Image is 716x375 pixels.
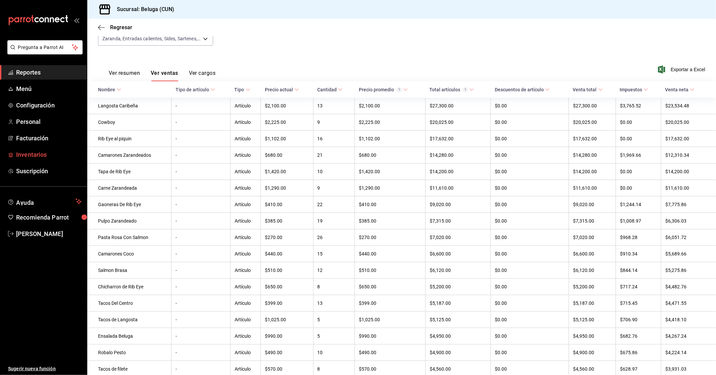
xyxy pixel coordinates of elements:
div: Tipo de artículo [176,87,209,92]
td: 5 [313,328,355,344]
td: - [172,229,231,246]
td: - [172,213,231,229]
td: $4,950.00 [569,328,616,344]
td: 8 [313,279,355,295]
td: $7,775.86 [661,196,716,213]
td: $0.00 [616,163,661,180]
td: - [172,114,231,131]
td: $11,610.00 [661,180,716,196]
span: Impuestos [620,87,648,92]
td: $1,420.00 [355,163,426,180]
td: $2,100.00 [261,98,313,114]
td: - [172,312,231,328]
td: $1,969.66 [616,147,661,163]
td: Salmon Brasa [87,262,172,279]
td: - [172,279,231,295]
td: - [172,344,231,361]
div: Venta total [573,87,597,92]
td: $440.00 [261,246,313,262]
td: $7,315.00 [425,213,490,229]
button: Ver ventas [151,70,178,81]
td: Artículo [231,163,261,180]
td: $5,125.00 [425,312,490,328]
td: $27,300.00 [425,98,490,114]
td: $650.00 [355,279,426,295]
td: $14,280.00 [569,147,616,163]
a: Pregunta a Parrot AI [5,49,83,56]
td: - [172,131,231,147]
td: $11,610.00 [569,180,616,196]
td: Artículo [231,246,261,262]
svg: Precio promedio = Total artículos / cantidad [397,87,402,92]
div: navigation tabs [109,70,216,81]
div: Precio actual [265,87,293,92]
td: - [172,262,231,279]
td: $990.00 [261,328,313,344]
td: $2,225.00 [261,114,313,131]
td: Tapa de Rib Eye [87,163,172,180]
td: Camarones Zarandeados [87,147,172,163]
span: Personal [16,117,82,126]
td: $0.00 [491,196,569,213]
td: 13 [313,98,355,114]
button: Ver cargos [189,70,216,81]
td: Artículo [231,229,261,246]
td: $4,267.24 [661,328,716,344]
td: $0.00 [491,131,569,147]
td: 9 [313,114,355,131]
td: $20,025.00 [425,114,490,131]
td: $1,008.97 [616,213,661,229]
span: Total artículos [429,87,474,92]
td: $6,600.00 [425,246,490,262]
td: $6,120.00 [425,262,490,279]
td: $270.00 [261,229,313,246]
button: Exportar a Excel [659,65,705,74]
td: $0.00 [616,180,661,196]
td: Chicharron de Rib Eye [87,279,172,295]
td: $0.00 [491,114,569,131]
span: Regresar [110,24,132,31]
td: $0.00 [491,295,569,312]
span: Suscripción [16,167,82,176]
td: Artículo [231,328,261,344]
span: Configuración [16,101,82,110]
td: $17,632.00 [661,131,716,147]
div: Total artículos [429,87,468,92]
td: - [172,196,231,213]
span: Facturación [16,134,82,143]
td: $5,275.86 [661,262,716,279]
td: Artículo [231,262,261,279]
td: $0.00 [491,98,569,114]
td: $706.90 [616,312,661,328]
td: $490.00 [355,344,426,361]
span: Sugerir nueva función [8,365,82,372]
div: Venta neta [665,87,688,92]
td: $1,290.00 [355,180,426,196]
span: Venta total [573,87,603,92]
td: $0.00 [491,229,569,246]
td: $0.00 [491,262,569,279]
td: $0.00 [491,328,569,344]
td: $0.00 [616,131,661,147]
td: $717.24 [616,279,661,295]
span: Precio promedio [359,87,408,92]
td: $650.00 [261,279,313,295]
td: $1,244.14 [616,196,661,213]
td: $1,102.00 [261,131,313,147]
td: Tacos Del Centro [87,295,172,312]
td: 10 [313,344,355,361]
td: $1,290.00 [261,180,313,196]
td: $1,102.00 [355,131,426,147]
span: Zaranda, Entradas calientes, Sides, Sartenes, Entradas Frías [102,35,201,42]
div: Tipo [235,87,244,92]
div: Precio promedio [359,87,402,92]
td: 5 [313,312,355,328]
td: Robalo Pesto [87,344,172,361]
td: $9,020.00 [425,196,490,213]
span: Tipo de artículo [176,87,215,92]
td: $0.00 [491,147,569,163]
span: Menú [16,84,82,93]
td: Artículo [231,131,261,147]
td: $23,534.48 [661,98,716,114]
